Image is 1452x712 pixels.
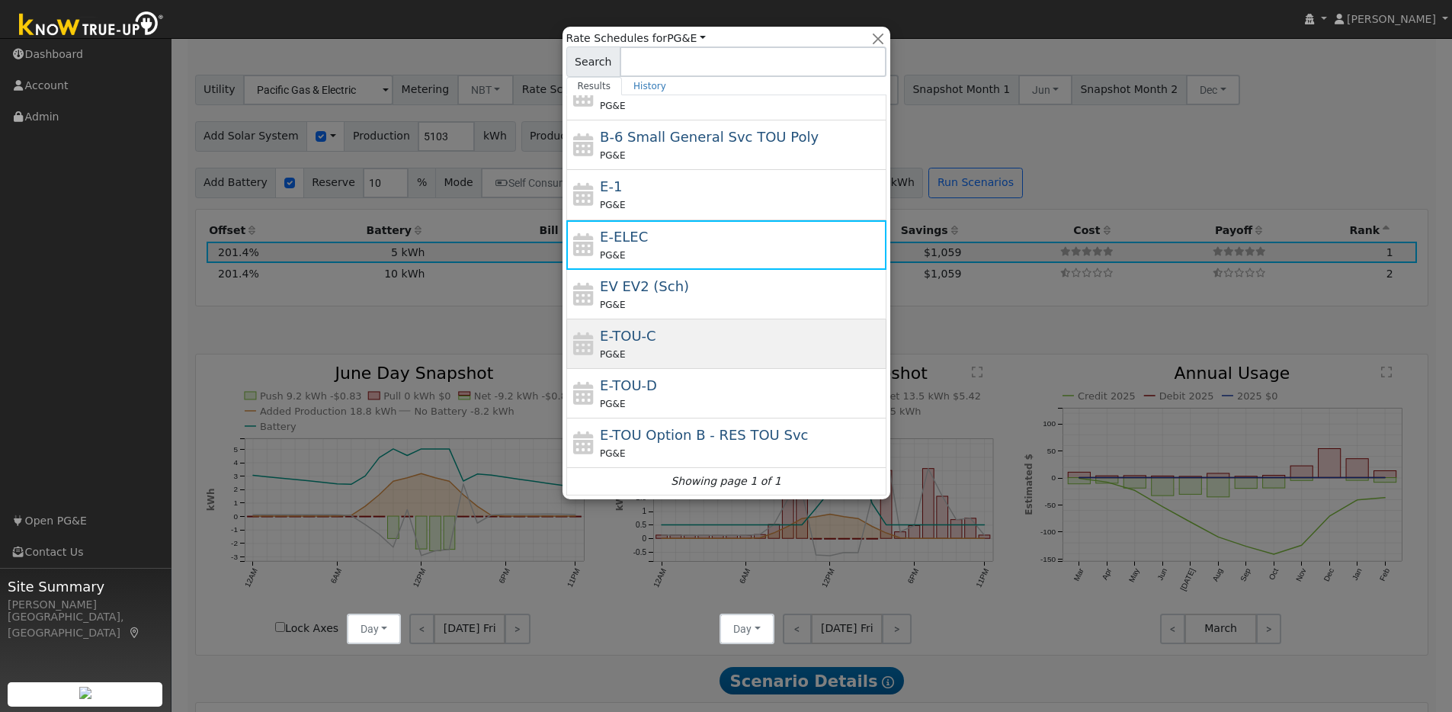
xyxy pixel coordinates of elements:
[128,627,142,639] a: Map
[600,399,625,409] span: PG&E
[566,30,706,47] span: Rate Schedules for
[8,576,163,597] span: Site Summary
[667,32,706,44] a: PG&E
[671,473,780,489] i: Showing page 1 of 1
[347,614,402,644] button: Day
[622,77,678,95] a: History
[600,178,622,194] span: E-1
[8,609,163,641] div: [GEOGRAPHIC_DATA], [GEOGRAPHIC_DATA]
[600,300,625,310] span: PG&E
[600,101,625,111] span: PG&E
[600,200,625,210] span: PG&E
[600,328,656,344] span: E-TOU-C
[8,597,163,613] div: [PERSON_NAME]
[600,129,819,145] span: B-6 Small General Service TOU Poly Phase
[566,77,623,95] a: Results
[600,150,625,161] span: PG&E
[566,47,620,77] span: Search
[600,448,625,459] span: PG&E
[600,427,808,443] span: E-TOU Option B - Residential Time of Use Service (All Baseline Regions)
[720,614,774,644] button: Day
[1347,13,1436,25] span: [PERSON_NAME]
[600,278,689,294] span: Electric Vehicle EV2 (Sch)
[11,8,171,43] img: Know True-Up
[600,250,625,261] span: PG&E
[600,377,657,393] span: E-TOU-D
[79,687,91,699] img: retrieve
[600,229,648,245] span: E-ELEC
[600,349,625,360] span: PG&E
